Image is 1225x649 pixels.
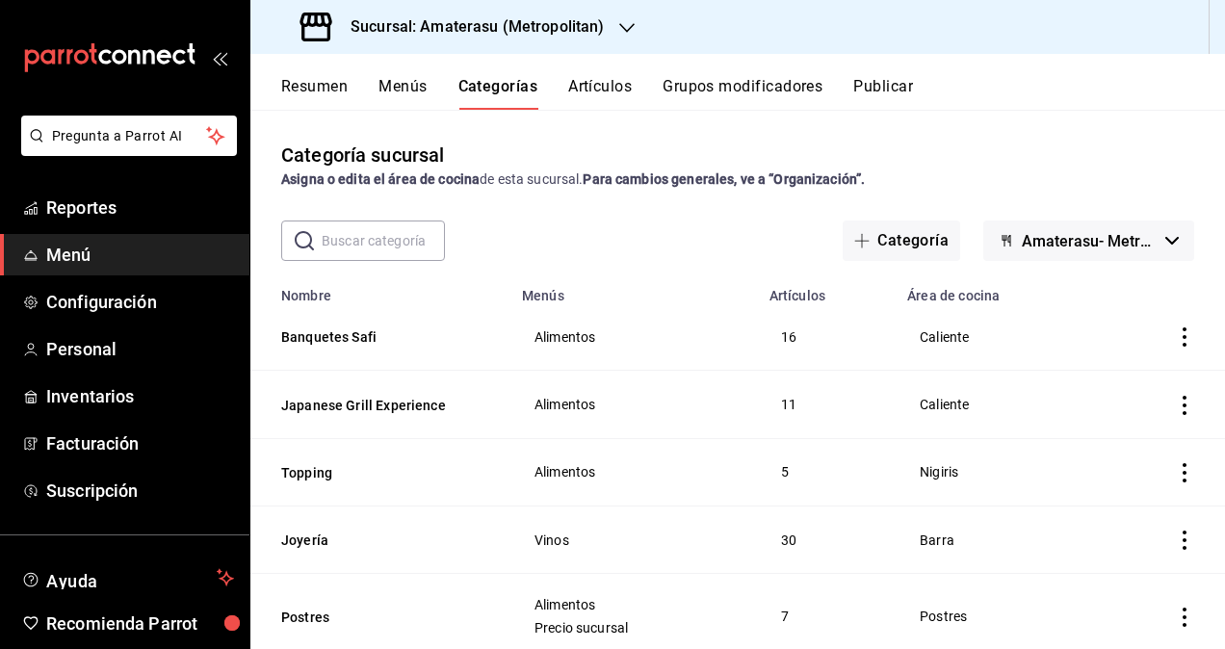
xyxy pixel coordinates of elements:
[46,336,234,362] span: Personal
[758,506,897,573] td: 30
[46,478,234,504] span: Suscripción
[1175,327,1194,347] button: actions
[21,116,237,156] button: Pregunta a Parrot AI
[322,221,445,260] input: Buscar categoría
[1175,396,1194,415] button: actions
[46,383,234,409] span: Inventarios
[46,566,209,589] span: Ayuda
[46,195,234,221] span: Reportes
[46,289,234,315] span: Configuración
[758,276,897,303] th: Artículos
[250,276,510,303] th: Nombre
[896,276,1097,303] th: Área de cocina
[920,330,1073,344] span: Caliente
[52,126,207,146] span: Pregunta a Parrot AI
[46,430,234,456] span: Facturación
[458,77,538,110] button: Categorías
[281,171,480,187] strong: Asigna o edita el área de cocina
[534,621,734,635] span: Precio sucursal
[281,327,474,347] button: Banquetes Safi
[281,463,474,482] button: Topping
[983,221,1194,261] button: Amaterasu- Metropolitan
[920,398,1073,411] span: Caliente
[534,533,734,547] span: Vinos
[1175,463,1194,482] button: actions
[378,77,427,110] button: Menús
[853,77,913,110] button: Publicar
[46,242,234,268] span: Menú
[281,396,474,415] button: Japanese Grill Experience
[758,303,897,371] td: 16
[281,77,1225,110] div: navigation tabs
[758,438,897,506] td: 5
[46,610,234,636] span: Recomienda Parrot
[920,533,1073,547] span: Barra
[920,610,1073,623] span: Postres
[758,371,897,438] td: 11
[1022,232,1158,250] span: Amaterasu- Metropolitan
[13,140,237,160] a: Pregunta a Parrot AI
[920,465,1073,479] span: Nigiris
[534,465,734,479] span: Alimentos
[583,171,865,187] strong: Para cambios generales, ve a “Organización”.
[281,169,1194,190] div: de esta sucursal.
[281,77,348,110] button: Resumen
[281,531,474,550] button: Joyería
[335,15,604,39] h3: Sucursal: Amaterasu (Metropolitan)
[281,141,444,169] div: Categoría sucursal
[534,398,734,411] span: Alimentos
[843,221,960,261] button: Categoría
[212,50,227,65] button: open_drawer_menu
[663,77,822,110] button: Grupos modificadores
[510,276,758,303] th: Menús
[568,77,632,110] button: Artículos
[1175,608,1194,627] button: actions
[534,598,734,611] span: Alimentos
[534,330,734,344] span: Alimentos
[281,608,474,627] button: Postres
[1175,531,1194,550] button: actions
